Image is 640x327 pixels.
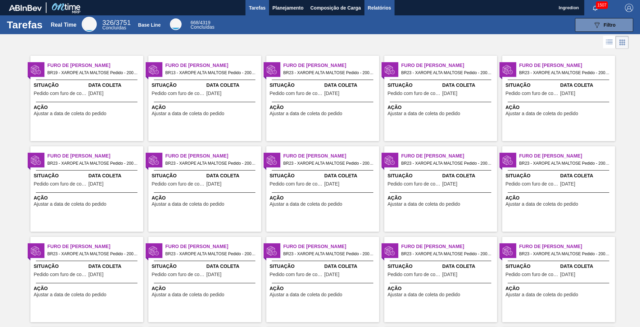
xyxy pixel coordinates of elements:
[519,243,615,250] span: Furo de Coleta
[270,172,323,179] span: Situação
[603,36,616,49] div: Visão em Lista
[506,181,559,187] span: Pedido com furo de coleta
[519,152,615,160] span: Furo de Coleta
[519,160,610,167] span: BR23 - XAROPE ALTA MALTOSE Pedido - 2005990
[442,91,457,96] span: 13/08/2025
[206,263,259,270] span: Data Coleta
[270,272,323,277] span: Pedido com furo de coleta
[506,82,559,89] span: Situação
[388,292,461,297] span: Ajustar a data de coleta do pedido
[190,20,210,25] span: / 4319
[506,91,559,96] span: Pedido com furo de coleta
[272,4,304,12] span: Planejamento
[206,181,222,187] span: 13/08/2025
[503,65,513,75] img: status
[102,19,114,26] span: 326
[9,5,42,11] img: TNhmsLtSVTkK8tSr43FrP2fwEKptu5GPRR3wAAAABJRU5ErkJggg==
[34,285,142,292] span: Ação
[385,155,395,165] img: status
[165,243,261,250] span: Furo de Coleta
[368,4,391,12] span: Relatórios
[560,172,613,179] span: Data Coleta
[152,292,225,297] span: Ajustar a data de coleta do pedido
[401,243,497,250] span: Furo de Coleta
[575,18,633,32] button: Filtro
[560,272,575,277] span: 12/08/2025
[324,91,339,96] span: 11/08/2025
[560,263,613,270] span: Data Coleta
[519,69,610,77] span: BR23 - XAROPE ALTA MALTOSE Pedido - 2005420
[596,1,608,9] span: 1507
[34,82,87,89] span: Situação
[89,272,104,277] span: 08/08/2025
[388,172,441,179] span: Situação
[388,111,461,116] span: Ajustar a data de coleta do pedido
[442,82,495,89] span: Data Coleta
[190,24,214,30] span: Concluídas
[506,172,559,179] span: Situação
[152,91,205,96] span: Pedido com furo de coleta
[102,19,131,26] span: / 3751
[503,155,513,165] img: status
[48,243,143,250] span: Furo de Coleta
[388,181,441,187] span: Pedido com furo de coleta
[401,69,492,77] span: BR23 - XAROPE ALTA MALTOSE Pedido - 2005991
[625,4,633,12] img: Logout
[165,160,256,167] span: BR23 - XAROPE ALTA MALTOSE Pedido - 2005422
[270,104,377,111] span: Ação
[165,69,256,77] span: BR13 - XAROPE ALTA MALTOSE Pedido - 2008318
[560,181,575,187] span: 13/08/2025
[82,17,97,32] div: Real Time
[34,104,142,111] span: Ação
[34,272,87,277] span: Pedido com furo de coleta
[519,62,615,69] span: Furo de Coleta
[503,246,513,256] img: status
[48,62,143,69] span: Furo de Coleta
[388,104,495,111] span: Ação
[519,250,610,258] span: BR23 - XAROPE ALTA MALTOSE Pedido - 2005419
[34,172,87,179] span: Situação
[385,246,395,256] img: status
[165,62,261,69] span: Furo de Coleta
[270,111,343,116] span: Ajustar a data de coleta do pedido
[165,250,256,258] span: BR23 - XAROPE ALTA MALTOSE Pedido - 2006580
[616,36,629,49] div: Visão em Cards
[48,250,138,258] span: BR23 - XAROPE ALTA MALTOSE Pedido - 2006579
[138,22,161,28] div: Base Line
[324,272,339,277] span: 09/08/2025
[270,91,323,96] span: Pedido com furo de coleta
[190,20,198,25] span: 668
[270,82,323,89] span: Situação
[388,91,441,96] span: Pedido com furo de coleta
[506,104,613,111] span: Ação
[324,263,377,270] span: Data Coleta
[267,155,277,165] img: status
[401,160,492,167] span: BR23 - XAROPE ALTA MALTOSE Pedido - 2005989
[283,160,374,167] span: BR23 - XAROPE ALTA MALTOSE Pedido - 2005988
[324,181,339,187] span: 12/08/2025
[152,285,259,292] span: Ação
[604,22,616,28] span: Filtro
[48,152,143,160] span: Furo de Coleta
[89,82,142,89] span: Data Coleta
[190,21,214,29] div: Base Line
[270,263,323,270] span: Situação
[170,18,182,30] div: Base Line
[152,181,205,187] span: Pedido com furo de coleta
[270,292,343,297] span: Ajustar a data de coleta do pedido
[270,202,343,207] span: Ajustar a data de coleta do pedido
[152,272,205,277] span: Pedido com furo de coleta
[506,292,578,297] span: Ajustar a data de coleta do pedido
[165,152,261,160] span: Furo de Coleta
[206,91,222,96] span: 13/08/2025
[401,250,492,258] span: BR23 - XAROPE ALTA MALTOSE Pedido - 2006582
[206,82,259,89] span: Data Coleta
[34,111,107,116] span: Ajustar a data de coleta do pedido
[152,104,259,111] span: Ação
[34,202,107,207] span: Ajustar a data de coleta do pedido
[89,181,104,187] span: 13/08/2025
[388,272,441,277] span: Pedido com furo de coleta
[31,65,41,75] img: status
[324,172,377,179] span: Data Coleta
[283,152,379,160] span: Furo de Coleta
